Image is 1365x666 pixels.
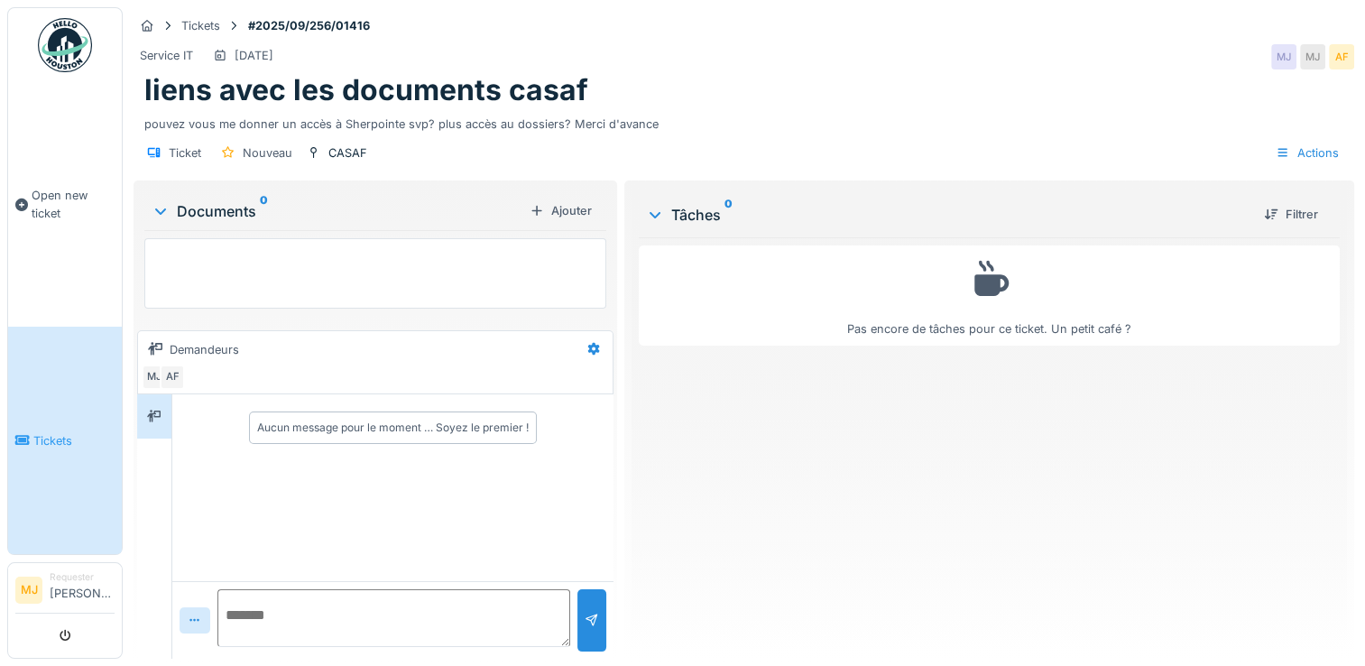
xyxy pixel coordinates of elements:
img: Badge_color-CXgf-gQk.svg [38,18,92,72]
a: Open new ticket [8,82,122,327]
h1: liens avec les documents casaf [144,73,588,107]
div: AF [160,365,185,390]
li: [PERSON_NAME] [50,570,115,609]
div: Ticket [169,144,201,162]
li: MJ [15,577,42,604]
div: Tickets [181,17,220,34]
div: AF [1329,44,1354,69]
div: CASAF [328,144,367,162]
div: Filtrer [1257,202,1325,227]
sup: 0 [260,200,268,222]
div: Documents [152,200,522,222]
div: Requester [50,570,115,584]
div: Aucun message pour le moment … Soyez le premier ! [257,420,529,436]
span: Open new ticket [32,187,115,221]
div: Service IT [140,47,193,64]
div: Demandeurs [170,341,239,358]
sup: 0 [724,204,733,226]
div: MJ [142,365,167,390]
div: Pas encore de tâches pour ce ticket. Un petit café ? [650,254,1328,338]
a: Tickets [8,327,122,554]
div: [DATE] [235,47,273,64]
a: MJ Requester[PERSON_NAME] [15,570,115,614]
div: Nouveau [243,144,292,162]
div: MJ [1300,44,1325,69]
span: Tickets [33,432,115,449]
div: MJ [1271,44,1296,69]
div: pouvez vous me donner un accès à Sherpointe svp? plus accès au dossiers? Merci d'avance [144,108,1343,133]
div: Tâches [646,204,1250,226]
strong: #2025/09/256/01416 [241,17,377,34]
div: Ajouter [522,199,599,223]
div: Actions [1268,140,1347,166]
